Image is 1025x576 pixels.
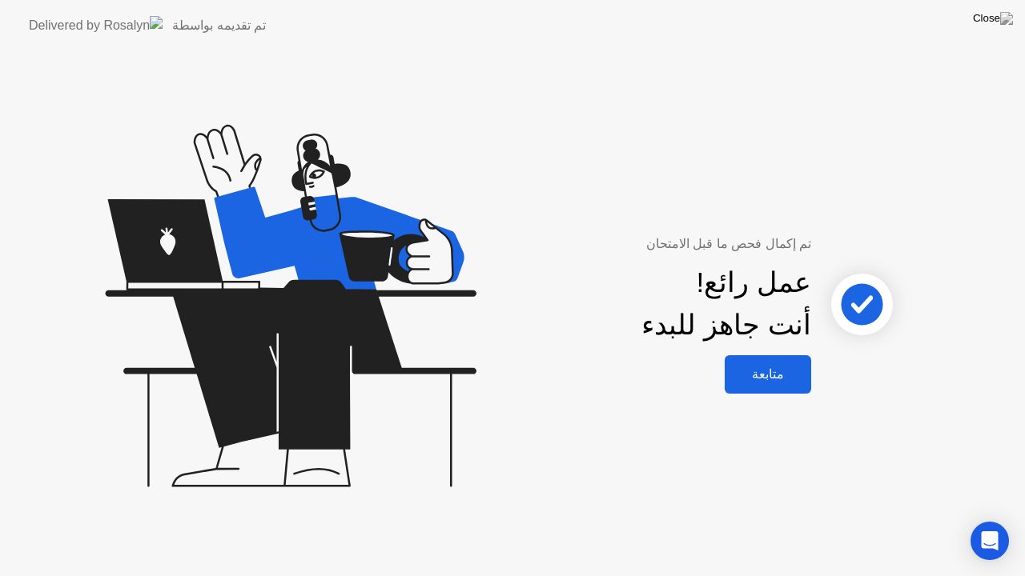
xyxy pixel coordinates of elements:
[973,12,1013,25] img: Close
[971,522,1009,560] div: Open Intercom Messenger
[172,16,266,35] div: تم تقديمه بواسطة
[641,262,811,346] div: عمل رائع! أنت جاهز للبدء
[29,16,163,34] img: Delivered by Rosalyn
[480,234,811,254] div: تم إكمال فحص ما قبل الامتحان
[730,366,806,382] div: متابعة
[725,355,811,394] button: متابعة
